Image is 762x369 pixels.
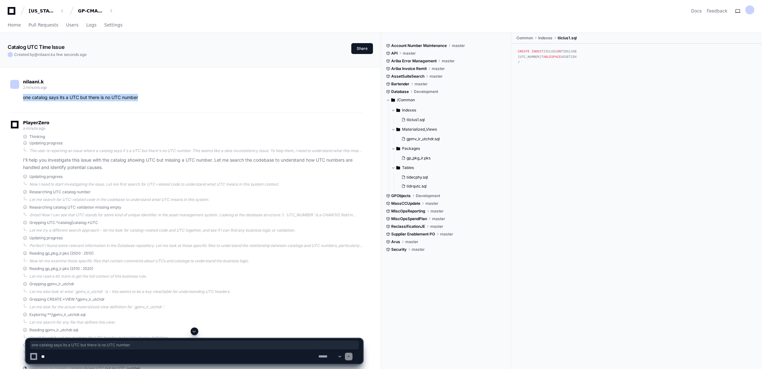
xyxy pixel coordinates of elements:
div: Perfect! I found some relevant information in the Database repository. Let me look at those speci... [29,243,363,248]
span: gpmv_ir_utchdr.sql [407,136,440,142]
span: GPObjects [391,193,411,198]
span: Account Number Maintenance [391,43,447,48]
span: nilaani.k [23,79,44,84]
span: master [403,51,416,56]
svg: Directory [396,126,400,133]
span: Updating progress [29,174,63,179]
span: Development [416,193,440,198]
span: one catalog says its a UTC but there is no UTC number [32,342,357,348]
span: Materialized_Views [402,127,437,132]
div: GP-CMAG-AS8 [78,8,105,14]
span: master [440,232,453,237]
div: Let me try a different search approach - let me look for catalog-related code and UTC together, a... [29,228,363,233]
div: Let me also look at what `gpmv_ir_utchdr` is - this seems to be a key view/table for understandin... [29,289,363,294]
span: Tables [402,165,414,170]
span: Indexes [538,35,552,41]
span: a minute ago [23,126,45,131]
button: tidrqutc.sql [399,182,503,191]
div: Let me search for any file that defines this view: [29,320,363,325]
span: PlayerZero [23,121,49,125]
svg: Directory [396,145,400,152]
span: CREATE [518,50,530,53]
span: Packages [402,146,420,151]
span: TABLESPACE [541,55,561,59]
a: Settings [104,18,122,33]
span: ON [557,50,561,53]
span: master [432,66,445,71]
button: /Common [386,95,507,105]
span: tiiclus1.sql [407,117,425,122]
span: Researching catalog UTC validation missing empty [29,205,121,210]
a: Pull Requests [28,18,58,33]
span: tidecphy.sql [407,175,428,180]
button: gp_pkg_ir.pks [399,154,503,163]
span: master [431,209,444,214]
span: master [452,43,465,48]
span: AssetSuiteSearch [391,74,424,79]
span: MassCCUpdate [391,201,420,206]
button: Feedback [707,8,728,14]
span: master [442,58,455,64]
span: Home [8,23,21,27]
span: Bartender [391,81,409,87]
div: Let me search for UTC-related code in the codebase to understand what UTC means in this system. [29,197,363,202]
span: MiscOpsReporting [391,209,425,214]
span: Reading gp_pkg_ir.pks (2510 : 2520) [29,266,93,271]
span: gp_pkg_ir.pks [407,156,431,161]
span: ReclassificationJE [391,224,425,229]
div: [US_STATE] Pacific [29,8,56,14]
span: INDEX [531,50,541,53]
span: /Common [397,97,415,103]
span: Common [516,35,533,41]
span: master [425,201,438,206]
span: Reading gp_pkg_ir.pks (2500 : 2510) [29,251,94,256]
span: Ariba Invoice Remit [391,66,427,71]
svg: Directory [396,106,400,114]
p: I'll help you investigate this issue with the catalog showing UTC but missing a UTC number. Let m... [23,157,363,171]
span: Supplier Enablement PO [391,232,435,237]
span: Updating progress [29,141,63,146]
span: a few seconds ago [53,52,87,57]
button: tiiclus1.sql [399,115,503,124]
span: Grepping CREATE.*VIEW.*gpmv_ir_utchdr [29,297,105,302]
span: Pull Requests [28,23,58,27]
span: Updating progress [29,235,63,241]
span: @ [34,52,38,57]
div: Now I need to start investigating the issue. Let me first search for UTC-related code to understa... [29,182,363,187]
button: Tables [391,163,507,173]
span: Exploring **/gpmv_ir_utchdr.sql [29,312,86,317]
button: tidecphy.sql [399,173,503,182]
span: master [430,74,443,79]
span: Indexes [402,108,416,113]
div: The user is reporting an issue where a catalog says it's a UTC but there's no UTC number. This se... [29,148,363,153]
span: tidrqutc.sql [407,184,427,189]
span: Researching UTC catalog number [29,189,91,195]
span: Thinking [29,134,45,139]
svg: Directory [391,96,395,104]
span: 2 minutes ago [23,85,47,90]
div: Now let me examine those specific files that contain comments about UTCs and catalogs to understa... [29,258,363,264]
button: Materialized_Views [391,124,507,135]
span: master [432,216,445,221]
span: master [430,224,443,229]
div: Let me read a bit more to get the full context of this business rule. [29,274,363,279]
span: Created by [14,52,87,57]
div: Great! Now I can see that UTC stands for some kind of unique identifier in the asset management s... [29,212,363,218]
button: Packages [391,143,507,154]
span: Security [391,247,407,252]
span: Settings [104,23,122,27]
span: Grepping UTC.*catalog|catalog.*UTC [29,220,98,225]
span: nilaani.k [38,52,53,57]
button: gpmv_ir_utchdr.sql [399,135,503,143]
a: Users [66,18,79,33]
span: Database [391,89,409,94]
span: Ariba Error Management [391,58,437,64]
app-text-character-animate: Catalog UTC Time Issue [8,44,64,50]
span: master [405,239,418,244]
button: [US_STATE] Pacific [26,5,67,17]
button: Share [351,43,373,54]
span: Arus [391,239,400,244]
a: Home [8,18,21,33]
a: Docs [691,8,702,14]
button: Indexes [391,105,507,115]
